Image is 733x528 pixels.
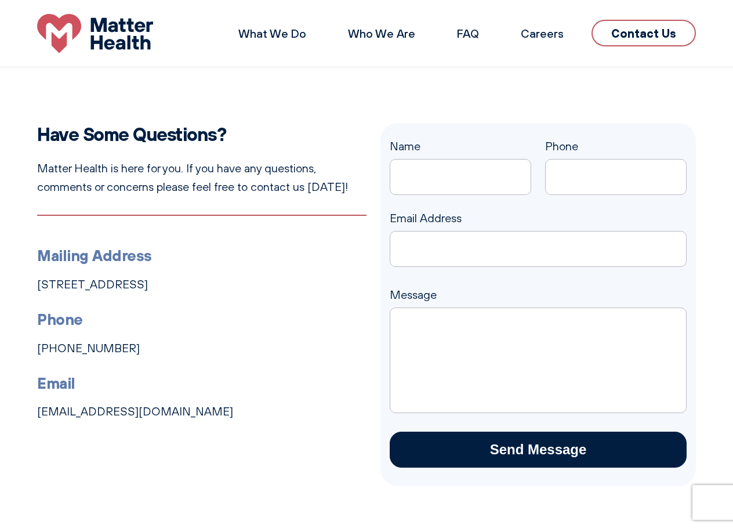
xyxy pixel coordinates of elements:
h3: Phone [37,308,366,332]
label: Email Address [390,211,687,253]
input: Send Message [390,432,687,468]
input: Name [390,159,531,195]
h2: Have Some Questions? [37,123,366,145]
textarea: Message [390,308,687,413]
label: Message [390,288,687,320]
h3: Email [37,371,366,396]
input: Email Address [390,231,687,267]
a: [STREET_ADDRESS] [37,277,148,291]
label: Name [390,139,531,181]
a: [PHONE_NUMBER] [37,341,140,355]
h3: Mailing Address [37,244,366,268]
p: Matter Health is here for you. If you have any questions, comments or concerns please feel free t... [37,159,366,196]
a: Contact Us [592,20,696,46]
a: Who We Are [348,26,415,41]
label: Phone [545,139,687,181]
a: Careers [521,26,564,41]
input: Phone [545,159,687,195]
a: What We Do [238,26,306,41]
a: FAQ [457,26,479,41]
a: [EMAIL_ADDRESS][DOMAIN_NAME] [37,404,233,418]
